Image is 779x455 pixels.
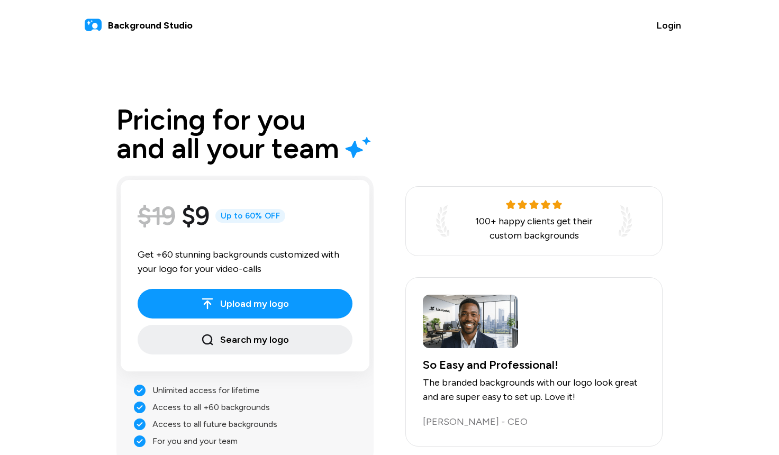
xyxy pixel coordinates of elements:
li: Access to all future backgrounds [133,418,357,431]
span: Upload my logo [201,297,289,311]
p: [PERSON_NAME] - CEO [423,415,645,429]
button: Search my logo [138,325,352,354]
a: Background Studio [85,17,193,34]
img: Laurel [436,205,449,237]
p: 100+ happy clients get their custom backgrounds [462,214,606,243]
span: Login [657,19,681,33]
span: $19 [138,197,175,235]
li: Access to all +60 backgrounds [133,401,357,414]
span: $9 [182,197,209,235]
span: Background Studio [108,19,193,33]
h2: Pricing for you and all your team [116,106,374,163]
img: So Easy and Professional! [423,295,518,348]
p: The branded backgrounds with our logo look great and are super easy to set up. Love it! [423,376,645,404]
li: For you and your team [133,435,357,448]
button: Upload my logo [138,289,352,319]
li: Unlimited access for lifetime [133,384,357,397]
p: Get +60 stunning backgrounds customized with your logo for your video-calls [138,248,352,276]
img: logo [85,17,102,34]
button: Login [644,13,694,38]
img: Laurel Flipped [619,205,632,237]
span: Search my logo [201,333,289,347]
span: Up to 60% OFF [215,209,285,223]
h3: So Easy and Professional! [423,359,645,371]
